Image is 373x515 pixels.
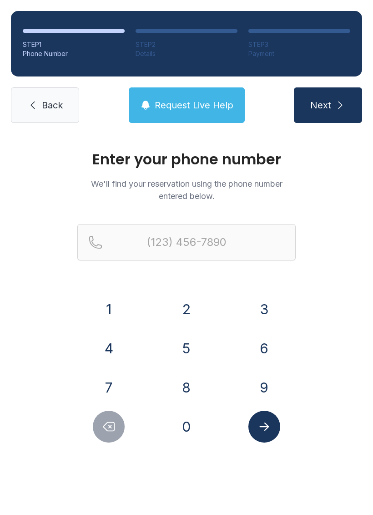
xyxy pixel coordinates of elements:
[248,49,350,58] div: Payment
[77,152,296,167] h1: Enter your phone number
[93,372,125,403] button: 7
[248,332,280,364] button: 6
[171,411,202,443] button: 0
[171,372,202,403] button: 8
[136,49,237,58] div: Details
[248,293,280,325] button: 3
[23,49,125,58] div: Phone Number
[155,99,233,112] span: Request Live Help
[171,332,202,364] button: 5
[23,40,125,49] div: STEP 1
[171,293,202,325] button: 2
[77,224,296,260] input: Reservation phone number
[93,411,125,443] button: Delete number
[93,332,125,364] button: 4
[77,178,296,202] p: We'll find your reservation using the phone number entered below.
[42,99,63,112] span: Back
[248,372,280,403] button: 9
[310,99,331,112] span: Next
[93,293,125,325] button: 1
[248,40,350,49] div: STEP 3
[248,411,280,443] button: Submit lookup form
[136,40,237,49] div: STEP 2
